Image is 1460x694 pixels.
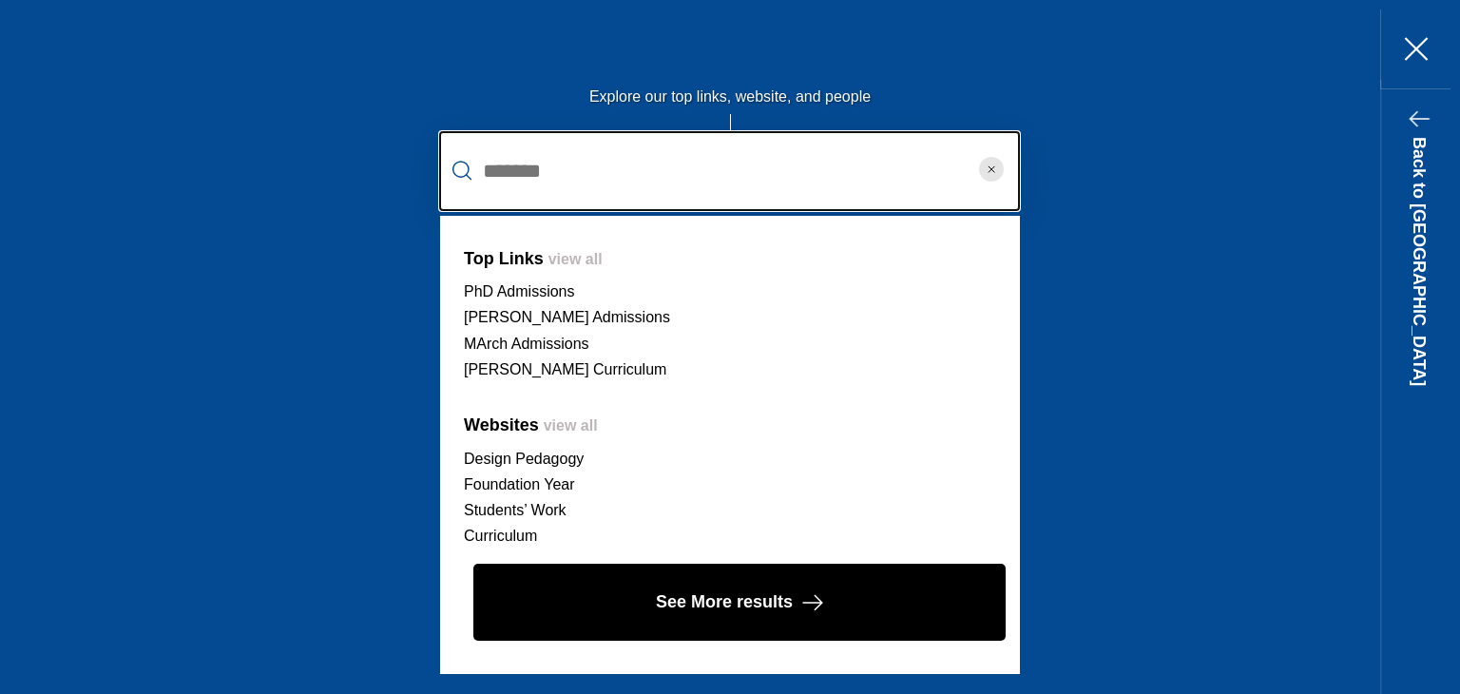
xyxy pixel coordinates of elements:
[464,361,666,377] a: [PERSON_NAME] Curriculum
[473,564,1006,641] button: See More results
[464,336,589,352] a: MArch Admissions
[464,249,603,268] a: Top Links view all
[464,476,575,492] a: Foundation Year
[548,251,603,267] span: view all
[464,415,598,434] a: Websites view all
[544,417,598,434] span: view all
[464,415,539,434] span: Websites
[440,88,1020,114] label: Explore our top links, website, and people
[656,588,793,617] span: See More results
[464,283,575,299] a: PhD Admissions
[464,528,537,544] a: Curriculum
[1410,137,1429,386] span: Back to [GEOGRAPHIC_DATA]
[464,249,544,268] span: Top Links
[464,564,996,641] a: See More results
[464,502,567,518] a: Students’ Work
[963,131,1020,211] button: reset
[464,309,670,325] a: [PERSON_NAME] Admissions
[464,451,584,467] a: Design Pedagogy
